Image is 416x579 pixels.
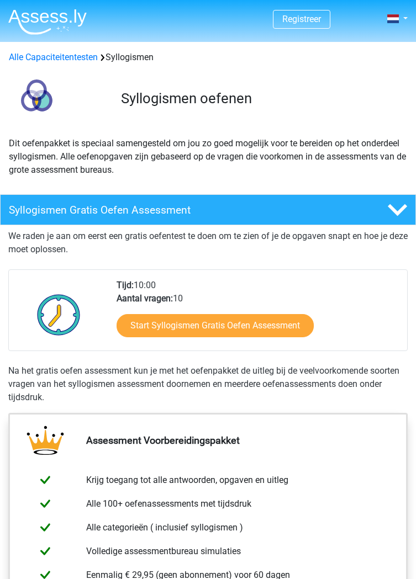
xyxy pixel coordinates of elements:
div: Na het gratis oefen assessment kun je met het oefenpakket de uitleg bij de veelvoorkomende soorte... [8,364,408,404]
img: syllogismen [9,73,64,128]
h3: Syllogismen oefenen [121,90,399,107]
div: 10:00 10 [108,279,407,350]
h4: Syllogismen Gratis Oefen Assessment [9,204,338,216]
a: Registreer [282,14,321,24]
b: Aantal vragen: [117,293,173,304]
p: We raden je aan om eerst een gratis oefentest te doen om te zien of je de opgaven snapt en hoe je... [8,230,408,256]
div: Syllogismen [4,51,412,64]
a: Start Syllogismen Gratis Oefen Assessment [117,314,314,337]
p: Dit oefenpakket is speciaal samengesteld om jou zo goed mogelijk voor te bereiden op het onderdee... [9,137,407,177]
a: Alle Capaciteitentesten [9,52,98,62]
img: Klok [31,287,87,342]
b: Tijd: [117,280,134,290]
a: Syllogismen Gratis Oefen Assessment [8,194,408,225]
img: Assessly [8,9,87,35]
